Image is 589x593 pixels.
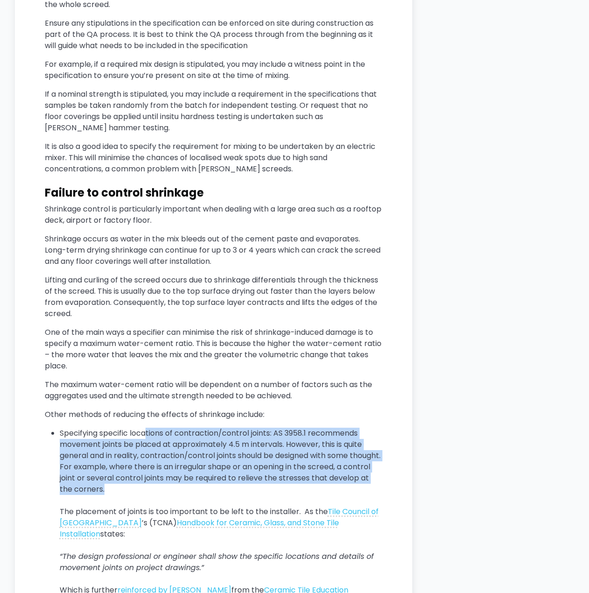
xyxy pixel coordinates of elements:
p: Shrinkage occurs as water in the mix bleeds out of the cement paste and evaporates. Long-term dry... [45,233,382,267]
p: For example, if a required mix design is stipulated, you may include a witness point in the speci... [45,59,382,81]
p: One of the main ways a specifier can minimise the risk of shrinkage-induced damage is to specify ... [45,327,382,372]
p: Shrinkage control is particularly important when dealing with a large area such as a rooftop deck... [45,204,382,226]
a: Handbook for Ceramic, Glass, and Stone Tile Installation [60,517,339,539]
p: If a nominal strength is stipulated, you may include a requirement in the specifications that sam... [45,89,382,134]
h3: Failure to control shrinkage [45,186,382,200]
em: “The design professional or engineer shall show the specific locations and details of movement jo... [60,551,374,573]
p: Lifting and curling of the screed occurs due to shrinkage differentials through the thickness of ... [45,275,382,319]
p: The maximum water-cement ratio will be dependent on a number of factors such as the aggregates us... [45,379,382,402]
p: Ensure any stipulations in the specification can be enforced on site during construction as part ... [45,18,382,51]
a: Tile Council of [GEOGRAPHIC_DATA] [60,506,379,528]
p: Other methods of reducing the effects of shrinkage include: [45,409,382,420]
p: It is also a good idea to specify the requirement for mixing to be undertaken by an electric mixe... [45,141,382,175]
